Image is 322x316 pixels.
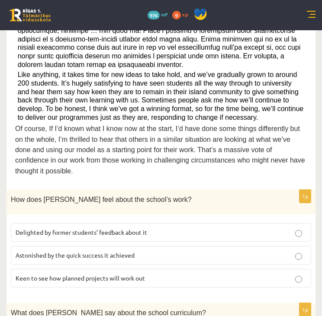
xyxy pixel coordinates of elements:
span: mP [161,11,168,18]
p: 1p [299,189,311,203]
input: Delighted by former students’ feedback about it [295,230,302,237]
a: Rīgas 1. Tālmācības vidusskola [10,9,51,22]
span: 0 [172,11,181,19]
input: Astonished by the quick success it achieved [295,253,302,260]
span: Of course, If I’d known what I know now at the start, I’d have done some things differently but o... [15,125,305,175]
span: Astonished by the quick success it achieved [16,251,135,259]
span: Keen to see how planned projects will work out [16,274,145,282]
span: xp [182,11,188,18]
span: 976 [148,11,160,19]
span: How does [PERSON_NAME] feel about the school’s work? [11,196,192,203]
a: 0 xp [172,11,192,18]
input: Keen to see how planned projects will work out [295,276,302,283]
span: Like anything, it takes time for new ideas to take hold, and we’ve gradually grown to around 200 ... [18,71,304,121]
span: Delighted by former students’ feedback about it [16,228,147,236]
